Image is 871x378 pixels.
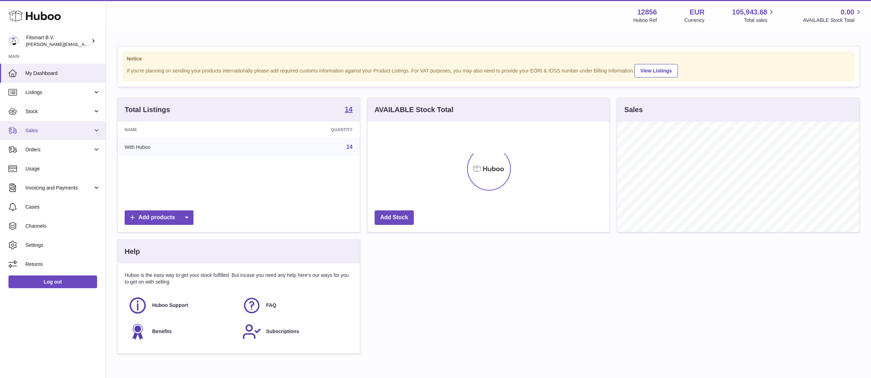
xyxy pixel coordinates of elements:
th: Quantity [245,122,360,138]
div: Fitsmart B.V. [26,34,90,48]
a: 14 [345,106,352,114]
div: Huboo Ref [633,17,657,24]
span: Listings [25,89,93,96]
strong: 12856 [637,7,657,17]
span: Usage [25,165,100,172]
span: Orders [25,146,93,153]
p: Huboo is the easy way to get your stock fulfilled. But incase you need any help here's our ways f... [125,272,353,285]
h3: AVAILABLE Stock Total [375,105,453,115]
span: Invoicing and Payments [25,185,93,191]
span: Returns [25,261,100,268]
a: FAQ [242,296,349,315]
span: AVAILABLE Stock Total [803,17,863,24]
span: Total sales [744,17,775,24]
span: [PERSON_NAME][EMAIL_ADDRESS][DOMAIN_NAME] [26,41,142,47]
strong: 14 [345,106,352,113]
span: Subscriptions [266,328,299,335]
a: Subscriptions [242,322,349,341]
span: Cases [25,204,100,210]
img: jonathan@leaderoo.com [8,36,19,46]
strong: Notice [127,56,850,62]
span: Benefits [152,328,172,335]
h3: Sales [624,105,643,115]
a: Log out [8,275,97,288]
span: FAQ [266,302,276,309]
span: 105,943.68 [732,7,767,17]
span: Huboo Support [152,302,188,309]
h3: Help [125,247,140,256]
strong: EUR [690,7,704,17]
div: Currency [685,17,705,24]
div: If you're planning on sending your products internationally please add required customs informati... [127,63,850,77]
a: Benefits [128,322,235,341]
span: 0.00 [841,7,854,17]
a: View Listings [634,64,678,77]
a: 105,943.68 Total sales [732,7,775,24]
span: My Dashboard [25,70,100,77]
a: Add products [125,210,193,225]
td: With Huboo [118,138,245,156]
h3: Total Listings [125,105,170,115]
a: 14 [346,144,353,150]
a: Add Stock [375,210,414,225]
span: Settings [25,242,100,249]
span: Stock [25,108,93,115]
span: Channels [25,223,100,229]
a: 0.00 AVAILABLE Stock Total [803,7,863,24]
a: Huboo Support [128,296,235,315]
th: Name [118,122,245,138]
span: Sales [25,127,93,134]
